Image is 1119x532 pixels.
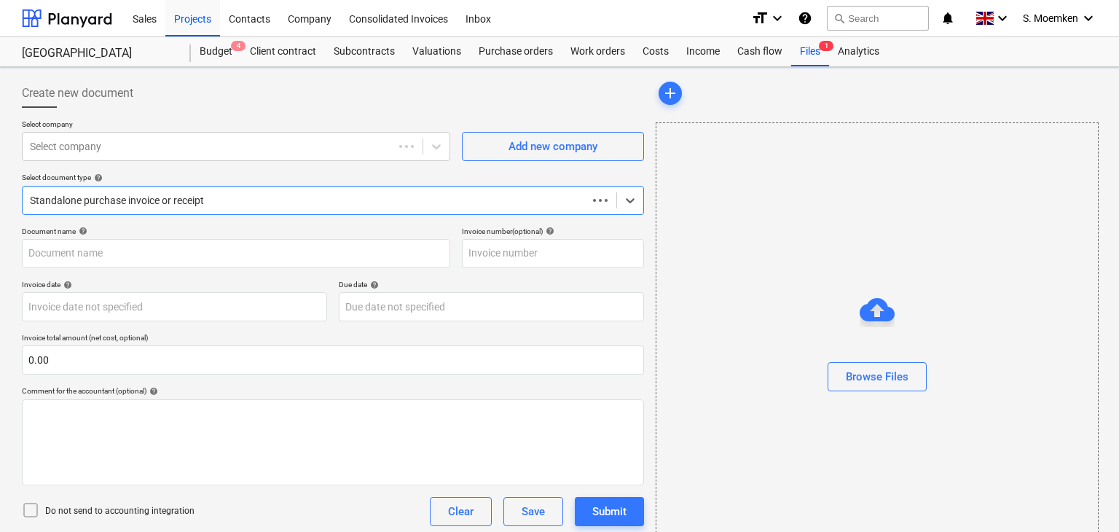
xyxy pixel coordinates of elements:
[22,386,644,396] div: Comment for the accountant (optional)
[462,239,644,268] input: Invoice number
[846,367,908,386] div: Browse Files
[91,173,103,182] span: help
[562,37,634,66] a: Work orders
[543,227,554,235] span: help
[22,280,327,289] div: Invoice date
[191,37,241,66] a: Budget4
[829,37,888,66] a: Analytics
[1023,12,1078,24] span: S. Moemken
[22,239,450,268] input: Document name
[678,37,729,66] a: Income
[339,280,644,289] div: Due date
[22,46,173,61] div: [GEOGRAPHIC_DATA]
[522,502,545,521] div: Save
[22,120,450,132] p: Select company
[325,37,404,66] a: Subcontracts
[994,9,1011,27] i: keyboard_arrow_down
[503,497,563,526] button: Save
[1046,462,1119,532] iframe: Chat Widget
[592,502,627,521] div: Submit
[941,9,955,27] i: notifications
[828,362,927,391] button: Browse Files
[791,37,829,66] a: Files1
[634,37,678,66] a: Costs
[833,12,845,24] span: search
[367,281,379,289] span: help
[819,41,833,51] span: 1
[339,292,644,321] input: Due date not specified
[404,37,470,66] a: Valuations
[430,497,492,526] button: Clear
[231,41,246,51] span: 4
[22,227,450,236] div: Document name
[462,132,644,161] button: Add new company
[1080,9,1097,27] i: keyboard_arrow_down
[22,345,644,375] input: Invoice total amount (net cost, optional)
[470,37,562,66] a: Purchase orders
[22,173,644,182] div: Select document type
[769,9,786,27] i: keyboard_arrow_down
[22,333,644,345] p: Invoice total amount (net cost, optional)
[827,6,929,31] button: Search
[146,387,158,396] span: help
[509,137,597,156] div: Add new company
[76,227,87,235] span: help
[191,37,241,66] div: Budget
[22,85,133,102] span: Create new document
[60,281,72,289] span: help
[575,497,644,526] button: Submit
[241,37,325,66] a: Client contract
[791,37,829,66] div: Files
[448,502,474,521] div: Clear
[661,85,679,102] span: add
[22,292,327,321] input: Invoice date not specified
[729,37,791,66] a: Cash flow
[751,9,769,27] i: format_size
[45,505,195,517] p: Do not send to accounting integration
[798,9,812,27] i: Knowledge base
[462,227,644,236] div: Invoice number (optional)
